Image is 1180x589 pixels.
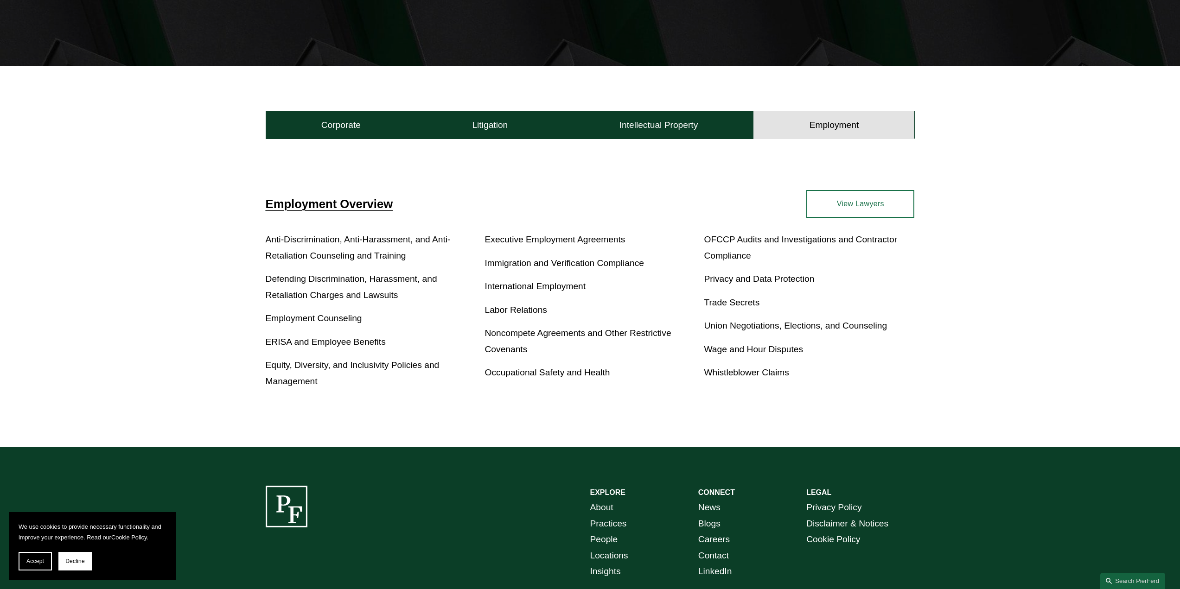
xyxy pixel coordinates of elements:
a: Insights [590,564,621,580]
button: Decline [58,552,92,570]
strong: EXPLORE [590,488,625,496]
a: Cookie Policy [111,534,147,541]
a: Cookie Policy [806,532,860,548]
a: Privacy Policy [806,500,861,516]
a: Equity, Diversity, and Inclusivity Policies and Management [266,360,440,386]
a: Wage and Hour Disputes [704,344,803,354]
span: Accept [26,558,44,564]
strong: LEGAL [806,488,831,496]
a: Practices [590,516,627,532]
a: Trade Secrets [704,298,759,307]
a: Immigration and Verification Compliance [485,258,644,268]
section: Cookie banner [9,512,176,580]
a: People [590,532,618,548]
span: Decline [65,558,85,564]
a: Careers [698,532,730,548]
a: OFCCP Audits and Investigations and Contractor Compliance [704,234,897,260]
a: Union Negotiations, Elections, and Counseling [704,321,887,330]
a: Blogs [698,516,721,532]
a: Contact [698,548,729,564]
h4: Employment [810,120,859,131]
a: Disclaimer & Notices [806,516,888,532]
a: Whistleblower Claims [704,367,789,377]
a: LinkedIn [698,564,732,580]
a: ERISA and Employee Benefits [266,337,386,347]
a: Locations [590,548,628,564]
strong: CONNECT [698,488,735,496]
h4: Litigation [472,120,508,131]
a: View Lawyers [806,190,914,218]
a: Search this site [1100,573,1165,589]
a: Employment Overview [266,197,393,210]
a: Employment Counseling [266,313,362,323]
a: Privacy and Data Protection [704,274,814,284]
p: We use cookies to provide necessary functionality and improve your experience. Read our . [19,521,167,543]
a: Labor Relations [485,305,547,315]
a: Occupational Safety and Health [485,367,610,377]
a: Defending Discrimination, Harassment, and Retaliation Charges and Lawsuits [266,274,437,300]
a: About [590,500,613,516]
button: Accept [19,552,52,570]
a: Noncompete Agreements and Other Restrictive Covenants [485,328,671,354]
a: Anti-Discrimination, Anti-Harassment, and Anti-Retaliation Counseling and Training [266,234,451,260]
h4: Corporate [321,120,361,131]
a: News [698,500,721,516]
h4: Intellectual Property [619,120,698,131]
a: International Employment [485,281,586,291]
a: Executive Employment Agreements [485,234,625,244]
